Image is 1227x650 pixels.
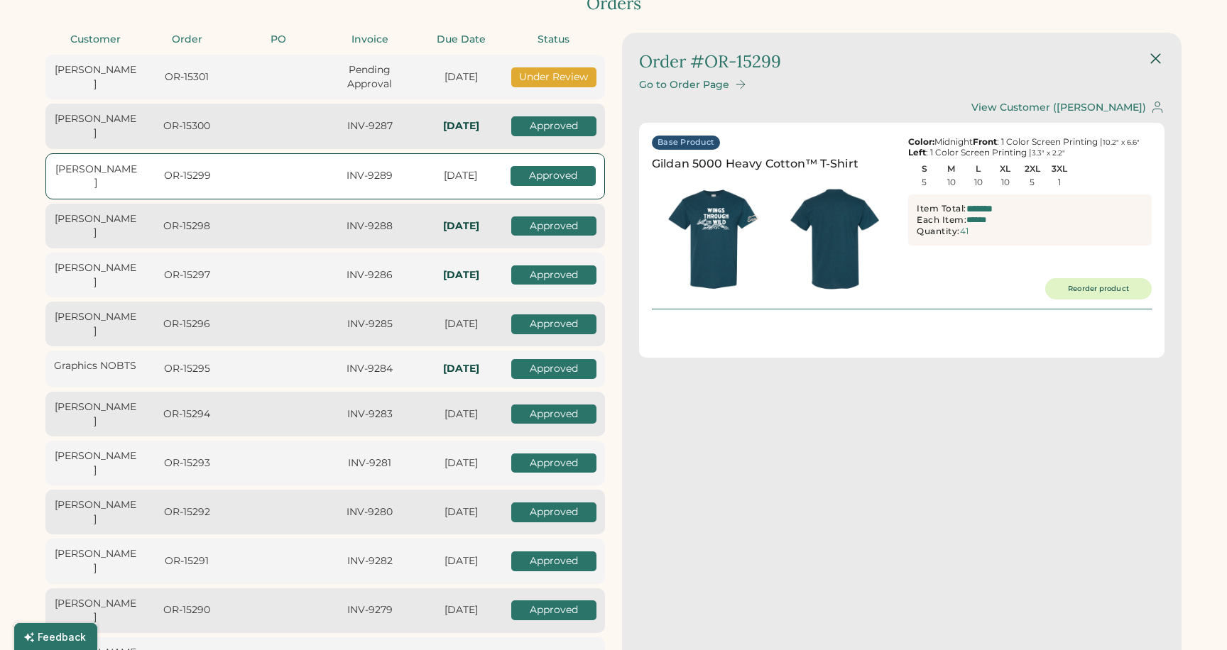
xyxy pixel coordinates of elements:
div: In-Hands: Thu, Sep 4, 2025 [420,119,503,133]
div: Order [146,33,229,47]
div: INV-9280 [328,505,411,519]
div: OR-15296 [146,317,229,331]
div: Approved [511,359,596,379]
div: Approved [511,116,596,136]
div: 5 [922,177,927,187]
button: Reorder product [1045,278,1152,299]
div: [PERSON_NAME] [54,400,137,428]
div: 10 [947,177,956,187]
div: Go to Order Page [639,79,729,91]
div: Gildan 5000 Heavy Cotton™ T-Shirt [652,155,858,172]
div: INV-9287 [328,119,411,133]
div: Approved [511,166,596,186]
div: 41 [960,226,969,236]
div: Approved [511,551,596,571]
div: Approved [511,600,596,620]
div: M [938,164,964,174]
font: 10.2" x 6.6" [1103,138,1140,147]
div: OR-15290 [146,603,229,617]
div: OR-15294 [146,407,229,422]
div: 3XL [1047,164,1073,174]
div: [DATE] [420,603,503,617]
div: 5 [1030,177,1035,187]
div: 10 [974,177,983,187]
div: PO [237,33,320,47]
div: [PERSON_NAME] [54,310,137,338]
div: [PERSON_NAME] [54,547,137,575]
div: Approved [511,265,596,285]
div: Due Date [420,33,503,47]
strong: Front [973,136,997,147]
div: [PERSON_NAME] [54,449,137,477]
div: Approved [511,502,596,522]
div: Under Review [511,67,596,87]
div: OR-15300 [146,119,229,133]
div: [DATE] [420,70,503,84]
div: [DATE] [420,169,502,183]
div: [PERSON_NAME] [54,212,137,240]
div: [DATE] [420,505,503,519]
div: [PERSON_NAME] [54,597,137,624]
div: Each Item: [917,214,966,226]
div: INV-9289 [328,169,410,183]
div: XL [992,164,1018,174]
div: INV-9282 [328,554,411,568]
div: INV-9286 [328,268,411,282]
strong: Left [908,147,926,158]
div: 2XL [1019,164,1045,174]
div: OR-15301 [146,70,229,84]
div: Approved [511,404,596,424]
div: OR-15295 [146,362,229,376]
div: INV-9279 [328,603,411,617]
div: [DATE] [420,554,503,568]
div: [PERSON_NAME] [54,261,137,289]
div: Quantity: [917,226,960,237]
div: Midnight : 1 Color Screen Printing | : 1 Color Screen Printing | [908,136,1152,159]
div: [DATE] [420,317,503,331]
font: 3.3" x 2.2" [1032,148,1065,158]
div: 1 [1058,177,1061,187]
div: OR-15299 [146,169,228,183]
div: 10 [1001,177,1010,187]
div: Status [511,33,596,47]
div: OR-15297 [146,268,229,282]
div: L [965,164,991,174]
div: S [911,164,937,174]
div: Base Product [658,137,714,148]
div: [PERSON_NAME] [54,112,137,140]
div: [PERSON_NAME] [54,498,137,526]
div: OR-15298 [146,219,229,233]
strong: Color: [908,136,934,147]
div: [DATE] [420,407,503,422]
div: In-Hands: Thu, Sep 11, 2025 [420,362,503,376]
div: Customer [54,33,137,47]
div: Graphics NOBTS [54,359,137,373]
div: Approved [511,216,596,236]
div: View Customer ([PERSON_NAME]) [971,101,1146,114]
div: [PERSON_NAME] [55,162,137,190]
div: [PERSON_NAME] [54,63,137,91]
div: Approved [511,453,596,473]
img: generate-image [774,178,896,300]
div: INV-9288 [328,219,411,233]
div: Pending Approval [328,63,411,91]
div: INV-9284 [328,362,411,376]
div: Invoice [328,33,411,47]
div: Item Total: [917,203,966,214]
div: In-Hands: Thu, Sep 4, 2025 [420,219,503,233]
div: INV-9281 [328,456,411,470]
div: [DATE] [420,456,503,470]
div: In-Hands: Sun, Sep 7, 2025 [420,268,503,282]
div: OR-15292 [146,505,229,519]
div: OR-15291 [146,554,229,568]
div: OR-15293 [146,456,229,470]
div: INV-9285 [328,317,411,331]
div: INV-9283 [328,407,411,422]
img: generate-image [652,178,774,300]
div: Approved [511,314,596,334]
div: Order #OR-15299 [639,50,781,74]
